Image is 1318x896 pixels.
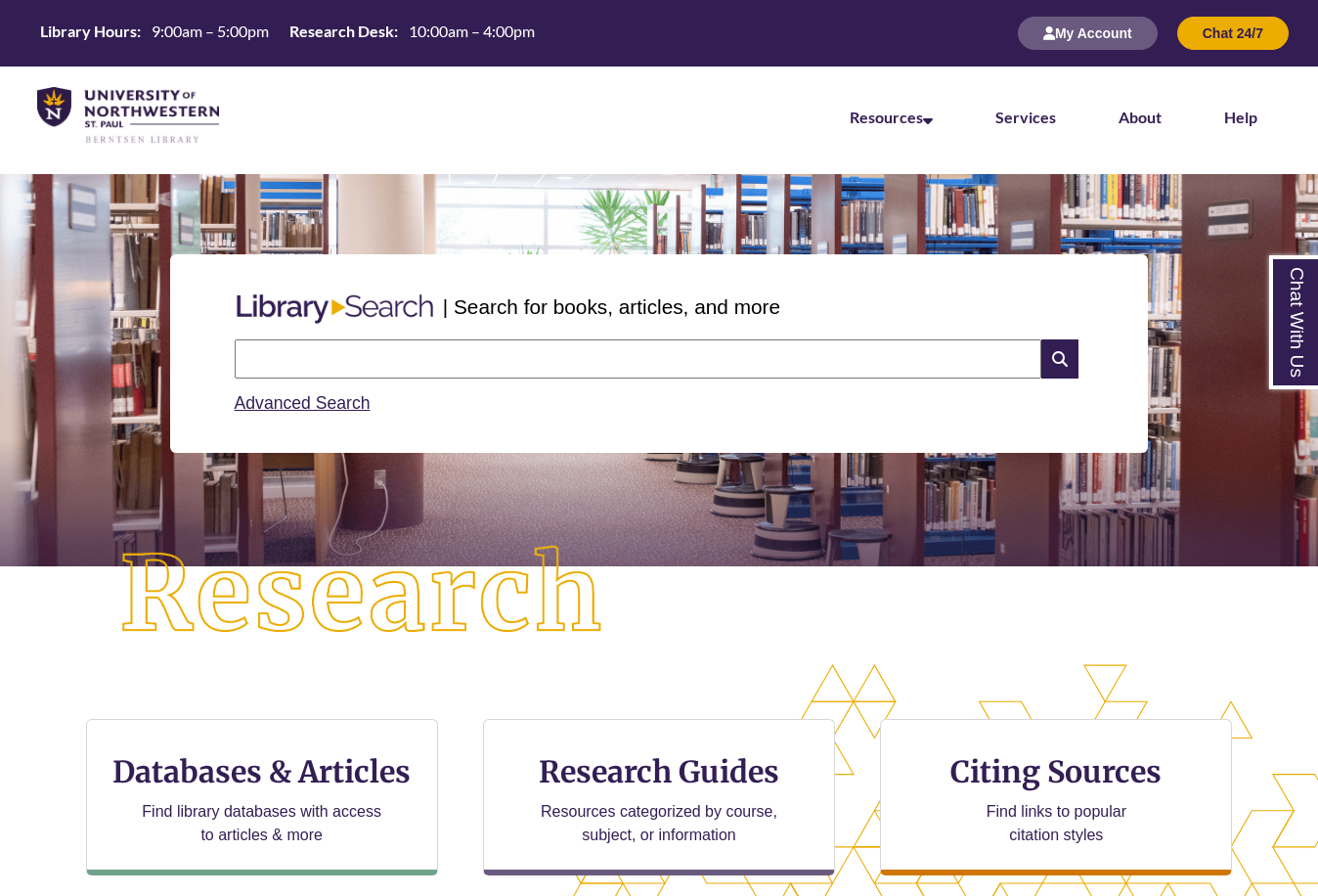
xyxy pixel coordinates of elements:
[152,22,269,40] span: 9:00am – 5:00pm
[443,291,780,322] p: | Search for books, articles, and more
[850,108,933,126] a: Resources
[1041,339,1078,379] i: Search
[1018,17,1158,50] button: My Account
[532,800,787,847] p: Resources categorized by course, subject, or information
[995,108,1056,126] a: Services
[409,22,535,40] span: 10:00am – 4:00pm
[483,719,835,875] a: Research Guides Resources categorized by course, subject, or information
[1224,108,1257,126] a: Help
[961,800,1152,847] p: Find links to popular citation styles
[1018,24,1158,41] a: My Account
[86,719,438,875] a: Databases & Articles Find library databases with access to articles & more
[1177,17,1289,50] button: Chat 24/7
[235,393,371,413] a: Advanced Search
[32,21,144,42] th: Library Hours:
[500,753,818,790] h3: Research Guides
[103,753,421,790] h3: Databases & Articles
[134,800,389,847] p: Find library databases with access to articles & more
[1177,24,1289,41] a: Chat 24/7
[938,753,1176,790] h3: Citing Sources
[32,21,543,45] table: Hours Today
[227,287,443,332] img: Libary Search
[880,719,1232,875] a: Citing Sources Find links to popular citation styles
[32,21,543,47] a: Hours Today
[37,87,219,145] img: UNWSP Library Logo
[282,21,401,42] th: Research Desk:
[1119,108,1162,126] a: About
[66,492,659,698] img: Research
